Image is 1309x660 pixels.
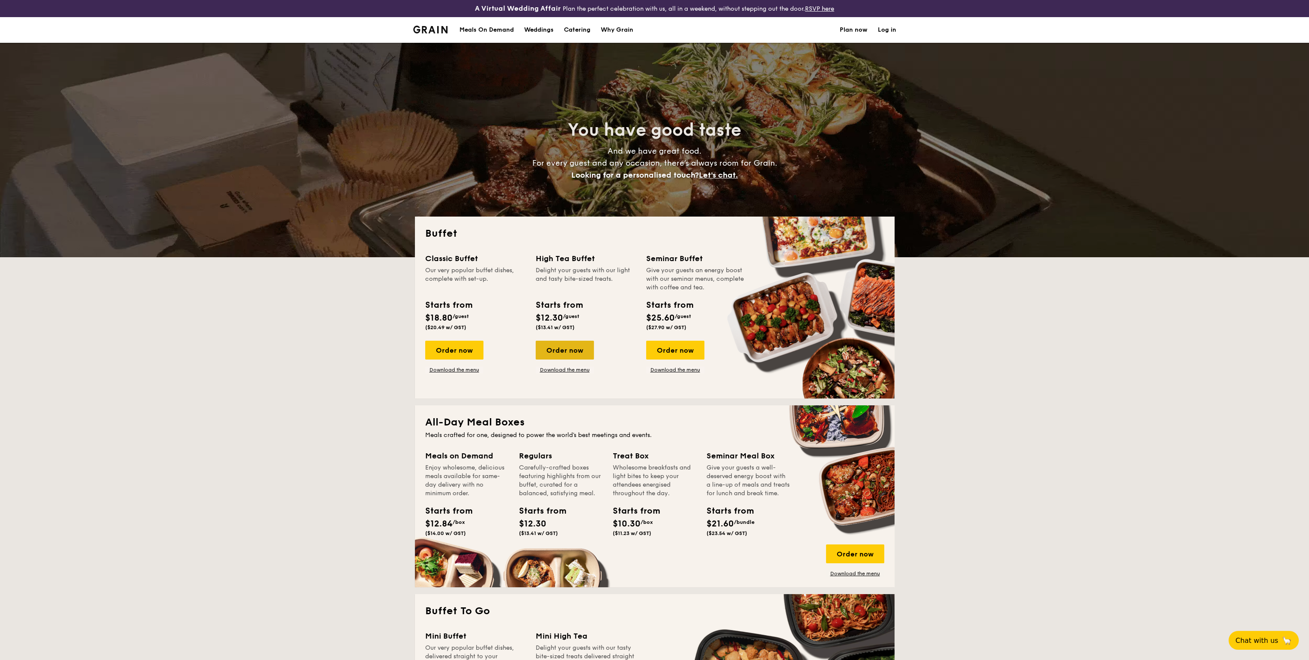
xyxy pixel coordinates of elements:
a: Plan now [840,17,868,43]
span: $25.60 [646,313,675,323]
span: 🦙 [1282,636,1292,645]
span: $10.30 [613,519,641,529]
span: $12.30 [519,519,546,529]
h2: All-Day Meal Boxes [425,416,884,429]
div: Enjoy wholesome, delicious meals available for same-day delivery with no minimum order. [425,464,509,498]
a: Weddings [519,17,559,43]
span: ($14.00 w/ GST) [425,530,466,536]
h2: Buffet To Go [425,604,884,618]
span: /box [641,519,653,525]
span: Looking for a personalised touch? [571,170,699,180]
span: ($20.49 w/ GST) [425,324,466,330]
div: Our very popular buffet dishes, complete with set-up. [425,266,525,292]
a: Download the menu [536,366,594,373]
h1: Catering [564,17,590,43]
a: Why Grain [596,17,638,43]
span: Chat with us [1235,636,1278,645]
span: And we have great food. For every guest and any occasion, there’s always room for Grain. [532,146,777,180]
div: Why Grain [601,17,633,43]
span: ($27.90 w/ GST) [646,324,686,330]
div: Give your guests a well-deserved energy boost with a line-up of meals and treats for lunch and br... [707,464,790,498]
span: /guest [675,313,691,319]
div: Starts from [425,299,472,312]
a: RSVP here [805,5,834,12]
h2: Buffet [425,227,884,241]
div: Starts from [707,505,745,517]
span: $12.30 [536,313,563,323]
span: $21.60 [707,519,734,529]
div: Starts from [613,505,651,517]
div: Seminar Buffet [646,253,746,265]
div: Seminar Meal Box [707,450,790,462]
div: Mini Buffet [425,630,525,642]
a: Meals On Demand [454,17,519,43]
button: Chat with us🦙 [1228,631,1299,650]
div: Plan the perfect celebration with us, all in a weekend, without stepping out the door. [408,3,901,14]
span: ($13.41 w/ GST) [519,530,558,536]
div: Order now [536,341,594,360]
a: Log in [878,17,896,43]
span: ($23.54 w/ GST) [707,530,747,536]
a: Logotype [413,26,448,33]
div: Regulars [519,450,602,462]
span: ($13.41 w/ GST) [536,324,575,330]
div: Starts from [536,299,582,312]
a: Catering [559,17,596,43]
span: /bundle [734,519,754,525]
div: Order now [425,341,483,360]
a: Download the menu [425,366,483,373]
div: Mini High Tea [536,630,636,642]
h4: A Virtual Wedding Affair [475,3,561,14]
span: Let's chat. [699,170,738,180]
span: /guest [563,313,579,319]
a: Download the menu [646,366,704,373]
div: Meals On Demand [459,17,514,43]
div: Order now [646,341,704,360]
div: Order now [826,544,884,563]
div: Weddings [524,17,554,43]
img: Grain [413,26,448,33]
div: Starts from [425,505,464,517]
span: /box [453,519,465,525]
div: Wholesome breakfasts and light bites to keep your attendees energised throughout the day. [613,464,696,498]
span: ($11.23 w/ GST) [613,530,651,536]
span: $18.80 [425,313,453,323]
div: Classic Buffet [425,253,525,265]
div: Meals on Demand [425,450,509,462]
div: Delight your guests with our light and tasty bite-sized treats. [536,266,636,292]
a: Download the menu [826,570,884,577]
span: You have good taste [568,120,741,140]
div: Treat Box [613,450,696,462]
span: /guest [453,313,469,319]
div: Meals crafted for one, designed to power the world's best meetings and events. [425,431,884,440]
div: Starts from [646,299,693,312]
div: Starts from [519,505,558,517]
div: Give your guests an energy boost with our seminar menus, complete with coffee and tea. [646,266,746,292]
span: $12.84 [425,519,453,529]
div: High Tea Buffet [536,253,636,265]
div: Carefully-crafted boxes featuring highlights from our buffet, curated for a balanced, satisfying ... [519,464,602,498]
